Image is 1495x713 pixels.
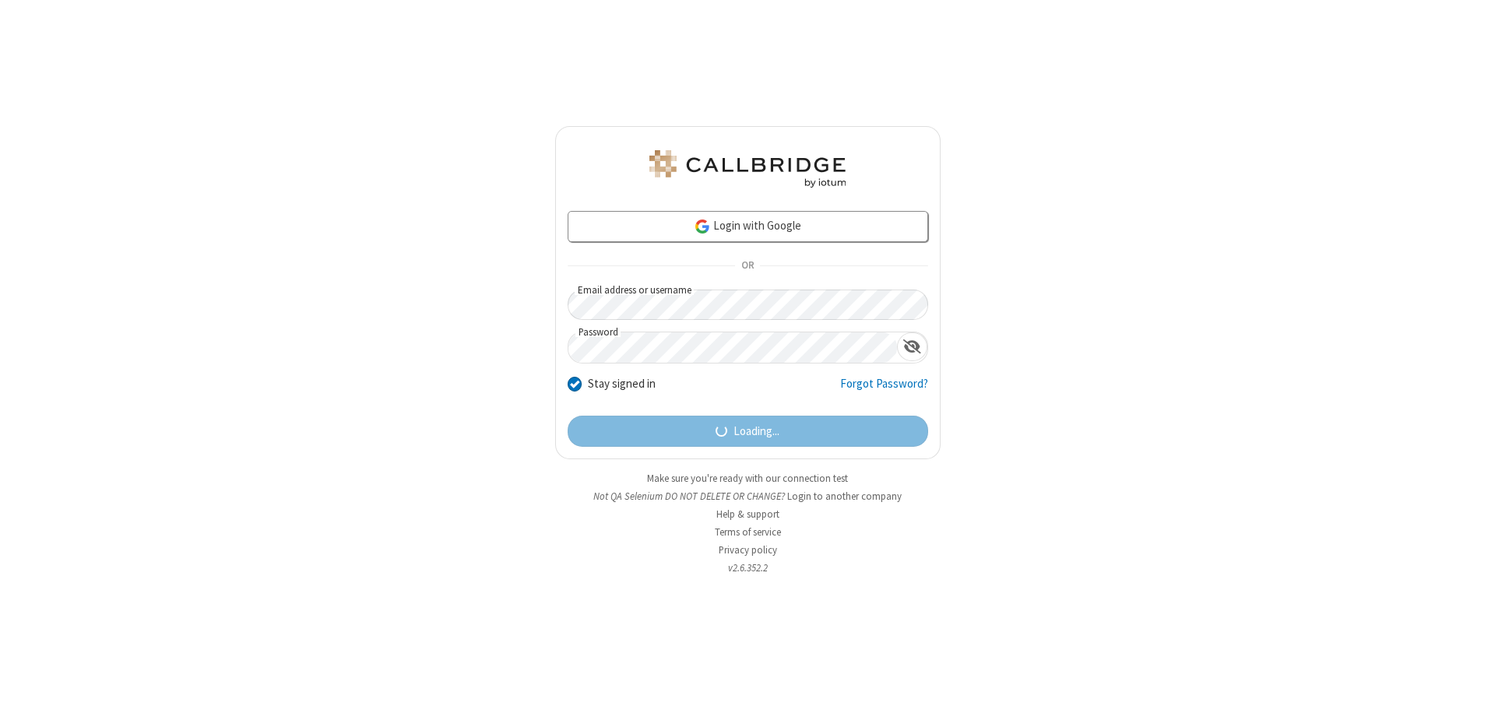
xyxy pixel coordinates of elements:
input: Email address or username [568,290,928,320]
a: Make sure you're ready with our connection test [647,472,848,485]
button: Login to another company [787,489,902,504]
span: Loading... [733,423,779,441]
button: Loading... [568,416,928,447]
span: OR [735,255,760,277]
a: Login with Google [568,211,928,242]
div: Show password [897,332,927,361]
a: Forgot Password? [840,375,928,405]
img: QA Selenium DO NOT DELETE OR CHANGE [646,150,849,188]
img: google-icon.png [694,218,711,235]
a: Privacy policy [719,543,777,557]
li: Not QA Selenium DO NOT DELETE OR CHANGE? [555,489,941,504]
li: v2.6.352.2 [555,560,941,575]
a: Help & support [716,508,779,521]
label: Stay signed in [588,375,656,393]
a: Terms of service [715,525,781,539]
input: Password [568,332,897,363]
